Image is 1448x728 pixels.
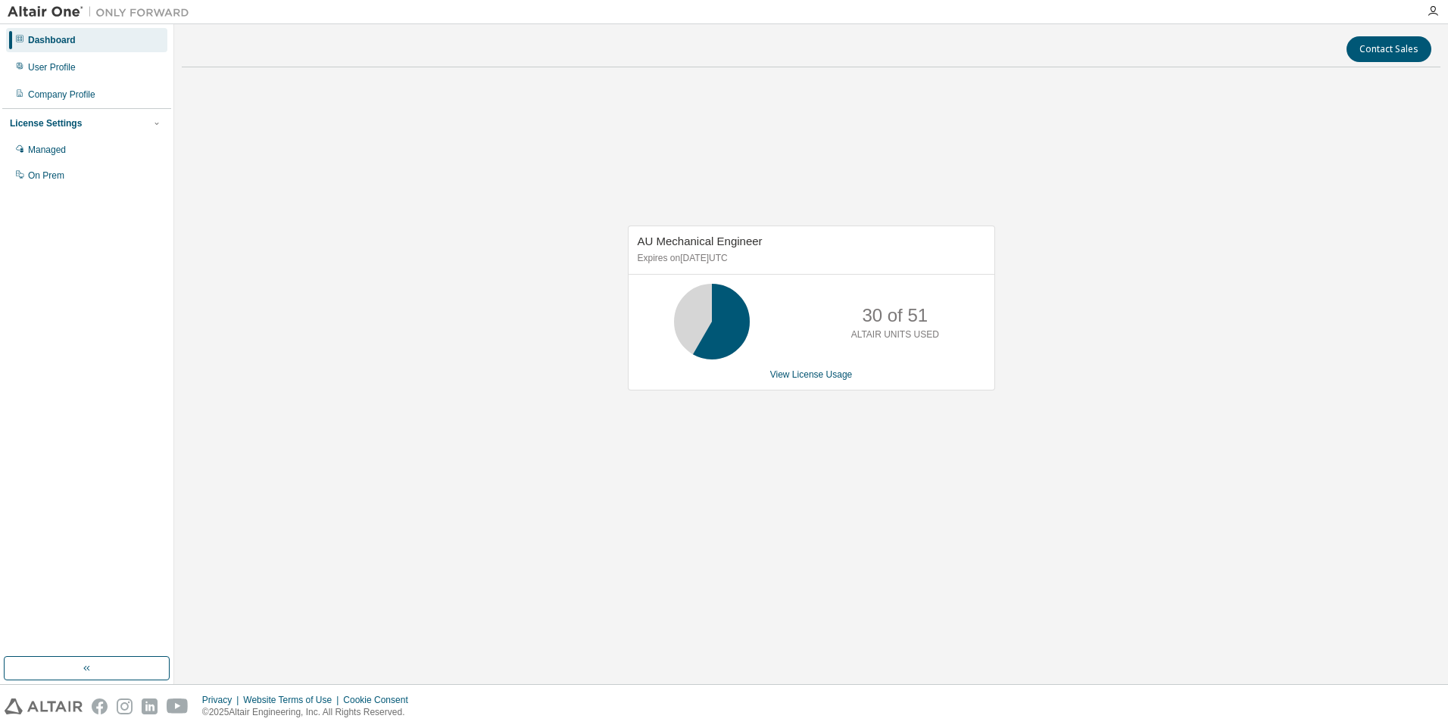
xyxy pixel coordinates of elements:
p: ALTAIR UNITS USED [851,328,939,341]
img: Altair One [8,5,197,20]
p: © 2025 Altair Engineering, Inc. All Rights Reserved. [202,706,417,719]
p: 30 of 51 [862,303,928,328]
img: facebook.svg [92,698,108,714]
img: linkedin.svg [142,698,158,714]
div: Website Terms of Use [243,694,343,706]
div: Privacy [202,694,243,706]
button: Contact Sales [1347,36,1431,62]
span: AU Mechanical Engineer [638,235,763,247]
div: On Prem [28,170,64,182]
img: altair_logo.svg [5,698,83,714]
div: Managed [28,144,66,156]
div: Dashboard [28,34,76,46]
div: Cookie Consent [343,694,417,706]
img: instagram.svg [117,698,133,714]
div: User Profile [28,61,76,73]
div: License Settings [10,117,82,129]
div: Company Profile [28,89,95,101]
img: youtube.svg [167,698,189,714]
p: Expires on [DATE] UTC [638,252,981,265]
a: View License Usage [770,369,853,380]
